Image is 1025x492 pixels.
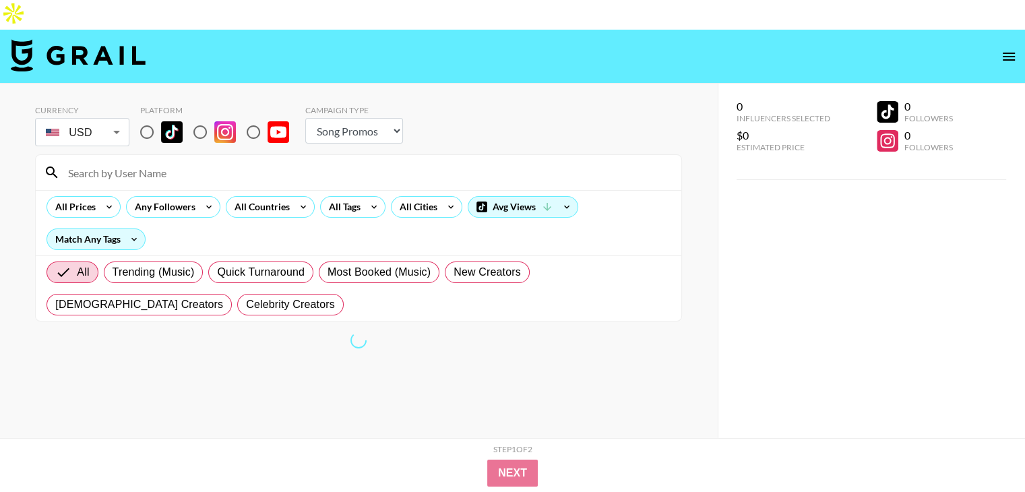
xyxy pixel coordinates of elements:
div: $0 [737,129,830,142]
div: Step 1 of 2 [493,444,532,454]
div: All Tags [321,197,363,217]
div: Followers [904,113,952,123]
span: New Creators [454,264,521,280]
div: Avg Views [468,197,578,217]
img: TikTok [161,121,183,143]
div: Estimated Price [737,142,830,152]
div: Match Any Tags [47,229,145,249]
div: Campaign Type [305,105,403,115]
div: USD [38,121,127,144]
span: Celebrity Creators [246,297,335,313]
span: Quick Turnaround [217,264,305,280]
img: YouTube [268,121,289,143]
button: open drawer [995,43,1022,70]
span: Most Booked (Music) [328,264,431,280]
div: 0 [904,129,952,142]
div: 0 [904,100,952,113]
img: Instagram [214,121,236,143]
span: Refreshing bookers, clients, countries, tags, cities, talent, talent... [350,331,368,349]
div: Followers [904,142,952,152]
div: Currency [35,105,129,115]
div: All Cities [392,197,440,217]
button: Next [487,460,538,487]
span: All [77,264,89,280]
div: All Countries [226,197,292,217]
div: All Prices [47,197,98,217]
div: Platform [140,105,300,115]
span: Trending (Music) [113,264,195,280]
input: Search by User Name [60,162,673,183]
div: Influencers Selected [737,113,830,123]
div: 0 [737,100,830,113]
span: [DEMOGRAPHIC_DATA] Creators [55,297,223,313]
img: Grail Talent [11,39,146,71]
div: Any Followers [127,197,198,217]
